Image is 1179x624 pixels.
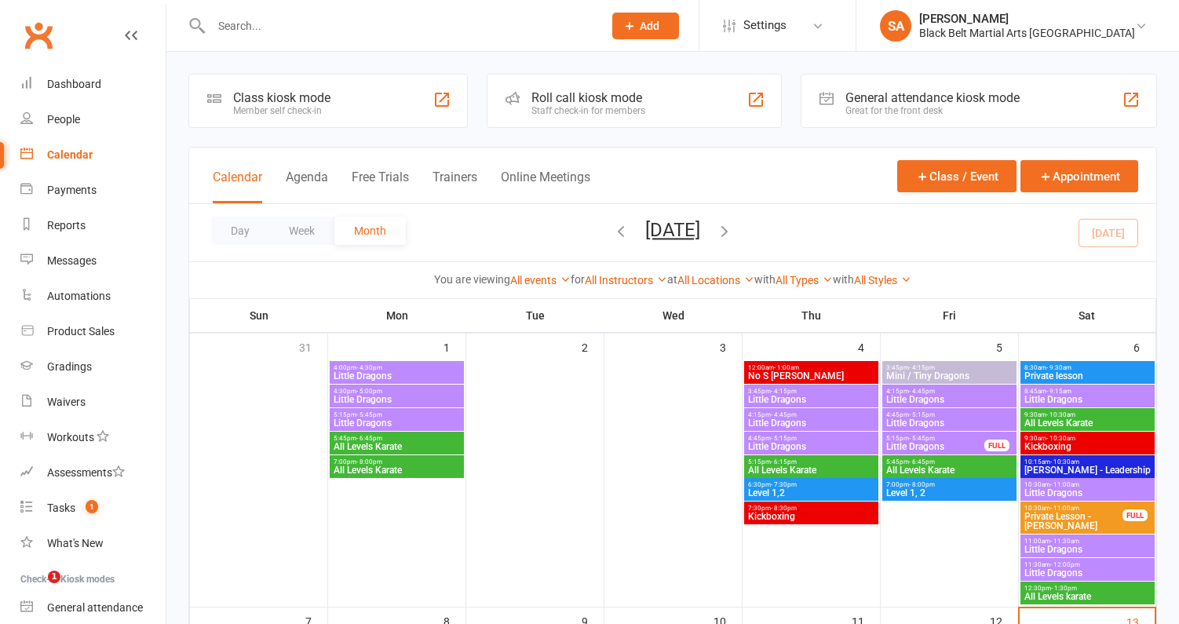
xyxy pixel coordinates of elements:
[885,435,985,442] span: 5:15pm
[233,90,330,105] div: Class kiosk mode
[356,388,382,395] span: - 5:00pm
[743,8,787,43] span: Settings
[919,12,1135,26] div: [PERSON_NAME]
[20,102,166,137] a: People
[640,20,659,32] span: Add
[48,571,60,583] span: 1
[1133,334,1155,359] div: 6
[845,90,1020,105] div: General attendance kiosk mode
[771,411,797,418] span: - 4:45pm
[356,435,382,442] span: - 6:45pm
[1024,371,1152,381] span: Private lesson
[747,435,875,442] span: 4:45pm
[747,488,875,498] span: Level 1,2
[47,396,86,408] div: Waivers
[333,465,461,475] span: All Levels Karate
[771,505,797,512] span: - 8:30pm
[20,208,166,243] a: Reports
[501,170,590,203] button: Online Meetings
[20,67,166,102] a: Dashboard
[885,442,985,451] span: Little Dragons
[433,170,477,203] button: Trainers
[47,184,97,196] div: Payments
[356,458,382,465] span: - 8:00pm
[20,314,166,349] a: Product Sales
[1020,160,1138,192] button: Appointment
[299,334,327,359] div: 31
[1024,561,1152,568] span: 11:30am
[356,364,382,371] span: - 4:30pm
[531,90,645,105] div: Roll call kiosk mode
[286,170,328,203] button: Agenda
[1024,545,1152,554] span: Little Dragons
[1024,481,1152,488] span: 10:30am
[984,440,1009,451] div: FULL
[213,170,262,203] button: Calendar
[19,16,58,55] a: Clubworx
[771,388,797,395] span: - 4:15pm
[585,274,667,286] a: All Instructors
[845,105,1020,116] div: Great for the front desk
[612,13,679,39] button: Add
[747,388,875,395] span: 3:45pm
[20,455,166,491] a: Assessments
[833,273,854,286] strong: with
[47,254,97,267] div: Messages
[881,299,1019,332] th: Fri
[747,505,875,512] span: 7:30pm
[747,411,875,418] span: 4:15pm
[996,334,1018,359] div: 5
[47,601,143,614] div: General attendance
[20,137,166,173] a: Calendar
[1024,435,1152,442] span: 9:30am
[645,219,700,241] button: [DATE]
[86,500,98,513] span: 1
[333,371,461,381] span: Little Dragons
[885,488,1013,498] span: Level 1, 2
[47,431,94,443] div: Workouts
[858,334,880,359] div: 4
[747,418,875,428] span: Little Dragons
[885,395,1013,404] span: Little Dragons
[1024,538,1152,545] span: 11:00am
[333,442,461,451] span: All Levels Karate
[1050,538,1079,545] span: - 11:30am
[20,491,166,526] a: Tasks 1
[885,458,1013,465] span: 5:45pm
[333,364,461,371] span: 4:00pm
[1046,411,1075,418] span: - 10:30am
[531,105,645,116] div: Staff check-in for members
[1024,592,1152,601] span: All Levels karate
[1019,299,1156,332] th: Sat
[909,458,935,465] span: - 6:45pm
[854,274,911,286] a: All Styles
[47,113,80,126] div: People
[47,502,75,514] div: Tasks
[1024,442,1152,451] span: Kickboxing
[328,299,466,332] th: Mon
[747,442,875,451] span: Little Dragons
[333,435,461,442] span: 5:45pm
[771,481,797,488] span: - 7:30pm
[885,465,1013,475] span: All Levels Karate
[47,360,92,373] div: Gradings
[20,526,166,561] a: What's New
[466,299,604,332] th: Tue
[1024,388,1152,395] span: 8:45am
[333,411,461,418] span: 5:15pm
[774,364,799,371] span: - 1:00am
[720,334,742,359] div: 3
[1051,585,1077,592] span: - 1:30pm
[1024,411,1152,418] span: 9:30am
[16,571,53,608] iframe: Intercom live chat
[1024,512,1123,531] span: Private Lesson - [PERSON_NAME]
[771,458,797,465] span: - 6:15pm
[1050,481,1079,488] span: - 11:00am
[334,217,406,245] button: Month
[1024,395,1152,404] span: Little Dragons
[333,388,461,395] span: 4:30pm
[771,435,797,442] span: - 5:15pm
[1024,488,1152,498] span: Little Dragons
[233,105,330,116] div: Member self check-in
[1024,568,1152,578] span: Little Dragons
